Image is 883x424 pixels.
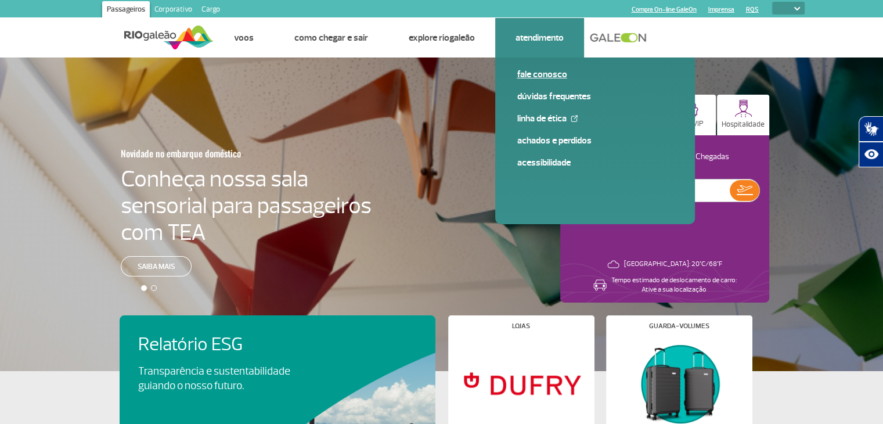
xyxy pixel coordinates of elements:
[670,150,733,165] button: Chegadas
[517,68,673,81] a: Fale conosco
[294,32,368,44] a: Como chegar e sair
[102,1,150,20] a: Passageiros
[611,276,737,294] p: Tempo estimado de deslocamento de carro: Ative a sua localização
[695,152,729,163] p: Chegadas
[517,156,673,169] a: Acessibilidade
[517,90,673,103] a: Dúvidas Frequentes
[138,364,303,393] p: Transparência e sustentabilidade guiando o nosso futuro.
[512,323,530,329] h4: Lojas
[409,32,475,44] a: Explore RIOgaleão
[734,99,752,117] img: hospitality.svg
[649,323,709,329] h4: Guarda-volumes
[859,116,883,167] div: Plugin de acessibilidade da Hand Talk.
[859,116,883,142] button: Abrir tradutor de língua de sinais.
[121,166,372,246] h4: Conheça nossa sala sensorial para passageiros com TEA
[632,6,697,13] a: Compra On-line GaleOn
[121,256,192,276] a: Saiba mais
[138,334,417,393] a: Relatório ESGTransparência e sustentabilidade guiando o nosso futuro.
[138,334,323,355] h4: Relatório ESG
[234,32,254,44] a: Voos
[516,32,564,44] a: Atendimento
[722,120,765,129] p: Hospitalidade
[746,6,759,13] a: RQS
[708,6,734,13] a: Imprensa
[624,260,722,269] p: [GEOGRAPHIC_DATA]: 20°C/68°F
[150,1,197,20] a: Corporativo
[517,134,673,147] a: Achados e Perdidos
[517,112,673,125] a: Linha de Ética
[197,1,225,20] a: Cargo
[121,141,315,166] h3: Novidade no embarque doméstico
[859,142,883,167] button: Abrir recursos assistivos.
[571,115,578,122] img: External Link Icon
[717,95,769,135] button: Hospitalidade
